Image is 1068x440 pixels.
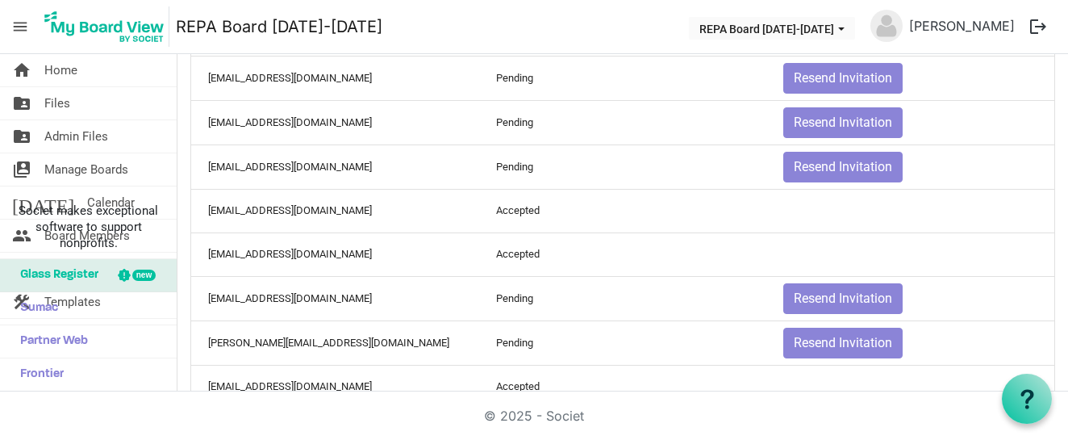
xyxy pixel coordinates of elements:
[479,365,767,409] td: Accepted column header Invitation Status
[783,152,903,182] button: Resend Invitation
[783,328,903,358] button: Resend Invitation
[5,11,35,42] span: menu
[12,120,31,153] span: folder_shared
[766,145,1054,189] td: Resend Invitation is template cell column header
[40,6,169,47] img: My Board View Logo
[12,87,31,119] span: folder_shared
[484,408,584,424] a: © 2025 - Societ
[7,203,169,251] span: Societ makes exceptional software to support nonprofits.
[191,365,479,409] td: jessicawhitingmason@gmail.com column header Email Address
[12,153,31,186] span: switch_account
[870,10,903,42] img: no-profile-picture.svg
[44,54,77,86] span: Home
[191,321,479,365] td: jeremy@jeremybrandrick.com column header Email Address
[766,233,1054,276] td: is template cell column header
[191,145,479,189] td: dbwmartorella@gmail.com column header Email Address
[783,107,903,138] button: Resend Invitation
[479,321,767,365] td: Pending column header Invitation Status
[132,270,156,281] div: new
[12,54,31,86] span: home
[903,10,1021,42] a: [PERSON_NAME]
[689,17,855,40] button: REPA Board 2025-2026 dropdownbutton
[191,189,479,233] td: ebarnett@atllp.com column header Email Address
[12,292,58,325] span: Sumac
[479,189,767,233] td: Accepted column header Invitation Status
[479,145,767,189] td: Pending column header Invitation Status
[766,365,1054,409] td: is template cell column header
[479,56,767,100] td: Pending column header Invitation Status
[40,6,176,47] a: My Board View Logo
[766,189,1054,233] td: is template cell column header
[766,276,1054,321] td: Resend Invitation is template cell column header
[479,233,767,276] td: Accepted column header Invitation Status
[87,186,135,219] span: Calendar
[12,358,64,391] span: Frontier
[12,325,88,358] span: Partner Web
[176,10,382,43] a: REPA Board [DATE]-[DATE]
[766,321,1054,365] td: Resend Invitation is template cell column header
[766,100,1054,145] td: Resend Invitation is template cell column header
[12,186,74,219] span: [DATE]
[191,233,479,276] td: gisell_cruz@yahoo.com column header Email Address
[191,276,479,321] td: tjelke@tjelke.com column header Email Address
[783,283,903,314] button: Resend Invitation
[479,276,767,321] td: Pending column header Invitation Status
[1021,10,1055,44] button: logout
[12,259,98,291] span: Glass Register
[479,100,767,145] td: Pending column header Invitation Status
[191,56,479,100] td: carmen03@outlook.com column header Email Address
[44,87,70,119] span: Files
[766,56,1054,100] td: Resend Invitation is template cell column header
[783,63,903,94] button: Resend Invitation
[44,153,128,186] span: Manage Boards
[44,120,108,153] span: Admin Files
[191,100,479,145] td: mdelima30@gmail.com column header Email Address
